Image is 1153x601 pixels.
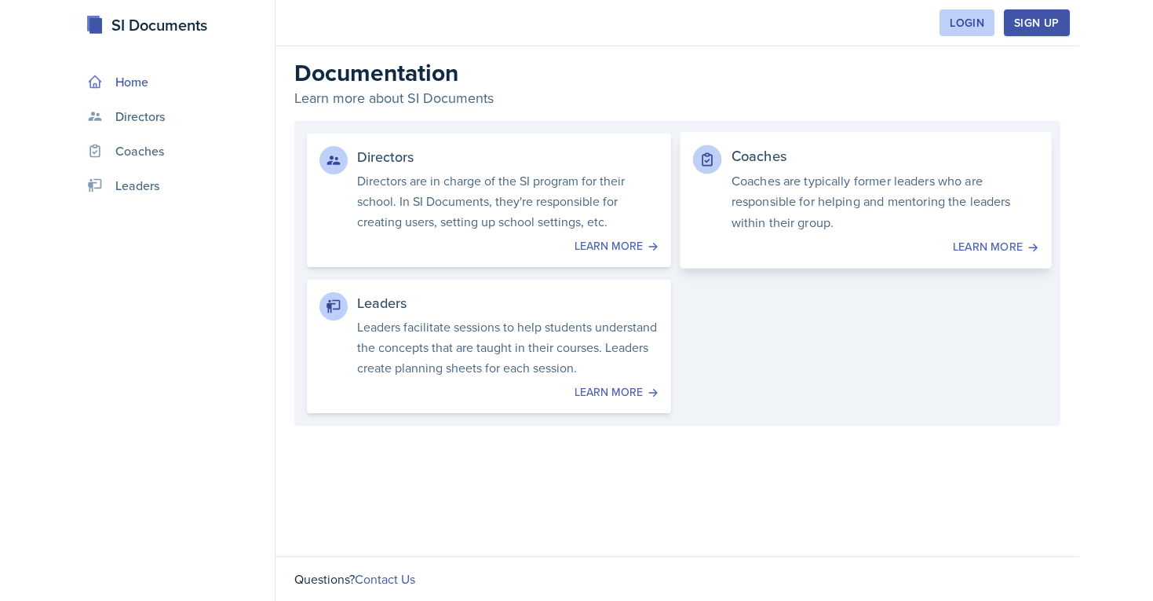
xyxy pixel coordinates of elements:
[319,238,659,255] div: Learn more
[731,170,1038,233] p: Coaches are typically former leaders who are responsible for helping and mentoring the leaders wi...
[940,9,994,36] button: Login
[275,556,1079,601] div: Questions?
[81,101,268,132] a: Directors
[357,170,659,232] p: Directors are in charge of the SI program for their school. In SI Documents, they're responsible ...
[692,239,1038,255] div: Learn more
[294,59,1060,87] h2: Documentation
[319,384,659,401] div: Learn more
[950,16,984,29] div: Login
[81,66,268,97] a: Home
[357,292,659,313] div: Leaders
[1004,9,1069,36] button: Sign Up
[81,135,268,167] a: Coaches
[294,87,1060,108] p: Learn more about SI Documents
[680,132,1051,268] a: Coaches Coaches are typically former leaders who are responsible for helping and mentoring the le...
[1014,16,1059,29] div: Sign Up
[357,146,659,167] div: Directors
[307,280,671,413] a: Leaders Leaders facilitate sessions to help students understand the concepts that are taught in t...
[357,317,659,378] p: Leaders facilitate sessions to help students understand the concepts that are taught in their cou...
[307,134,671,267] a: Directors Directors are in charge of the SI program for their school. In SI Documents, they're re...
[731,145,1038,167] div: Coaches
[355,570,415,588] a: Contact Us
[81,170,268,201] a: Leaders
